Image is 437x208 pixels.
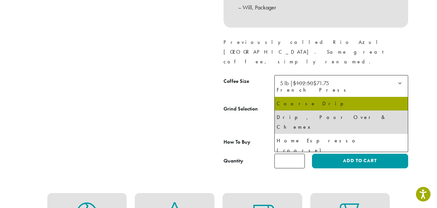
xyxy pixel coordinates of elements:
div: Quantity [224,157,243,165]
label: Coffee Size [224,77,274,86]
span: 5 lb | $102.50 $71.75 [274,75,408,91]
div: Coarse Drip [277,99,406,109]
input: Product quantity [274,154,305,168]
span: 5 lb | $71.75 [280,79,329,87]
p: Previously called Rio Azul [GEOGRAPHIC_DATA]. Same great coffee, simply renamed. [224,37,408,67]
button: Add to cart [312,154,408,168]
div: French Press [277,85,406,95]
label: Grind Selection [224,104,274,114]
span: 5 lb | $102.50 $71.75 [277,77,336,89]
p: – Will, Packager [238,2,394,13]
span: How To Buy [224,138,250,145]
div: Home Espresso (coarse) [277,136,406,155]
div: Drip, Pour Over & Chemex [277,112,406,132]
del: $102.50 [293,79,313,87]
